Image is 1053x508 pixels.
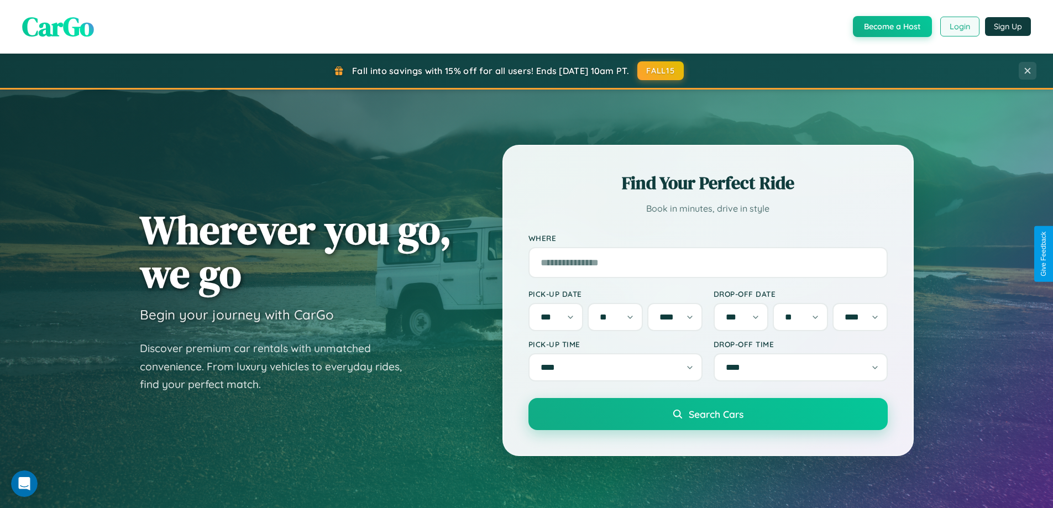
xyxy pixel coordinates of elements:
button: FALL15 [637,61,684,80]
button: Sign Up [985,17,1031,36]
span: Search Cars [689,408,743,420]
label: Drop-off Date [714,289,888,298]
label: Drop-off Time [714,339,888,349]
button: Search Cars [528,398,888,430]
span: Fall into savings with 15% off for all users! Ends [DATE] 10am PT. [352,65,629,76]
div: Give Feedback [1040,232,1047,276]
label: Where [528,233,888,243]
button: Become a Host [853,16,932,37]
iframe: Intercom live chat [11,470,38,497]
h2: Find Your Perfect Ride [528,171,888,195]
span: CarGo [22,8,94,45]
p: Book in minutes, drive in style [528,201,888,217]
h3: Begin your journey with CarGo [140,306,334,323]
p: Discover premium car rentals with unmatched convenience. From luxury vehicles to everyday rides, ... [140,339,416,394]
h1: Wherever you go, we go [140,208,452,295]
button: Login [940,17,979,36]
label: Pick-up Time [528,339,703,349]
label: Pick-up Date [528,289,703,298]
